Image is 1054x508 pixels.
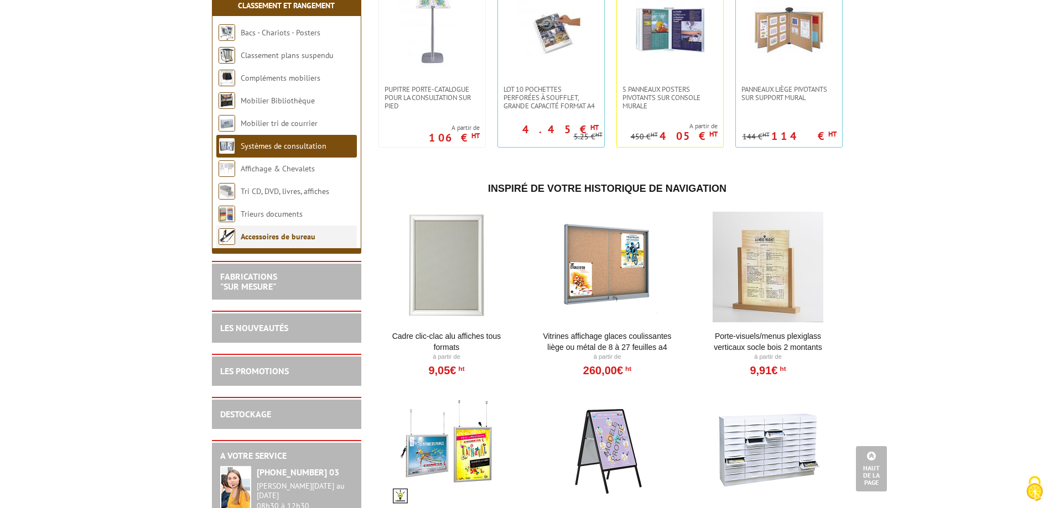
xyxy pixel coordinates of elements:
[488,183,726,194] span: Inspiré de votre historique de navigation
[385,85,480,110] span: Pupitre porte-catalogue pour la consultation sur pied
[241,164,315,174] a: Affichage & Chevalets
[856,446,887,491] a: Haut de la page
[750,367,786,374] a: 9,91€HT
[241,73,320,83] a: Compléments mobiliers
[241,28,320,38] a: Bacs - Chariots - Posters
[241,50,334,60] a: Classement plans suspendu
[428,367,464,374] a: 9,05€HT
[241,232,315,242] a: Accessoires de bureau
[539,331,676,353] a: Vitrines affichage glaces coulissantes liège ou métal de 8 à 27 feuilles A4
[219,183,235,200] img: Tri CD, DVD, livres, affiches
[771,133,837,139] p: 114 €
[219,115,235,132] img: Mobilier tri de courrier
[220,451,353,461] h2: A votre service
[219,70,235,86] img: Compléments mobiliers
[762,130,770,138] sup: HT
[220,271,277,292] a: FABRICATIONS"Sur Mesure"
[595,130,603,138] sup: HT
[709,129,718,139] sup: HT
[219,138,235,154] img: Systèmes de consultation
[700,353,837,362] p: À partir de
[257,467,339,478] strong: [PHONE_NUMBER] 03
[378,331,515,353] a: Cadre Clic-Clac Alu affiches tous formats
[522,126,599,133] p: 4.45 €
[219,160,235,177] img: Affichage & Chevalets
[220,365,289,376] a: LES PROMOTIONS
[503,85,599,110] span: Lot 10 Pochettes perforées à soufflet, grande capacité format A4
[257,481,353,500] div: [PERSON_NAME][DATE] au [DATE]
[238,1,335,11] a: Classement et Rangement
[220,409,271,420] a: DESTOCKAGE
[622,85,718,110] span: 5 panneaux posters pivotants sur console murale
[617,85,723,110] a: 5 panneaux posters pivotants sur console murale
[777,365,786,373] sup: HT
[378,353,515,362] p: À partir de
[631,122,718,130] span: A partir de
[220,322,288,333] a: LES NOUVEAUTÉS
[1015,470,1054,508] button: Cookies (fenêtre modale)
[743,133,770,141] p: 144 €
[583,367,631,374] a: 260,00€HT
[1021,475,1048,502] img: Cookies (fenêtre modale)
[379,85,485,110] a: Pupitre porte-catalogue pour la consultation sur pied
[471,131,480,140] sup: HT
[660,133,718,139] p: 405 €
[651,130,658,138] sup: HT
[574,133,603,141] p: 5.25 €
[219,47,235,64] img: Classement plans suspendu
[241,118,318,128] a: Mobilier tri de courrier
[623,365,631,373] sup: HT
[700,331,837,353] a: Porte-Visuels/Menus Plexiglass Verticaux Socle Bois 2 Montants
[241,209,303,219] a: Trieurs documents
[456,365,464,373] sup: HT
[828,129,837,139] sup: HT
[429,134,480,141] p: 106 €
[539,353,676,362] p: À partir de
[429,123,480,132] span: A partir de
[219,92,235,109] img: Mobilier Bibliothèque
[241,96,315,106] a: Mobilier Bibliothèque
[631,133,658,141] p: 450 €
[741,85,837,102] span: Panneaux liège pivotants sur support mural
[498,85,604,110] a: Lot 10 Pochettes perforées à soufflet, grande capacité format A4
[219,228,235,245] img: Accessoires de bureau
[219,206,235,222] img: Trieurs documents
[219,24,235,41] img: Bacs - Chariots - Posters
[736,85,842,102] a: Panneaux liège pivotants sur support mural
[590,123,599,132] sup: HT
[241,186,329,196] a: Tri CD, DVD, livres, affiches
[241,141,326,151] a: Systèmes de consultation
